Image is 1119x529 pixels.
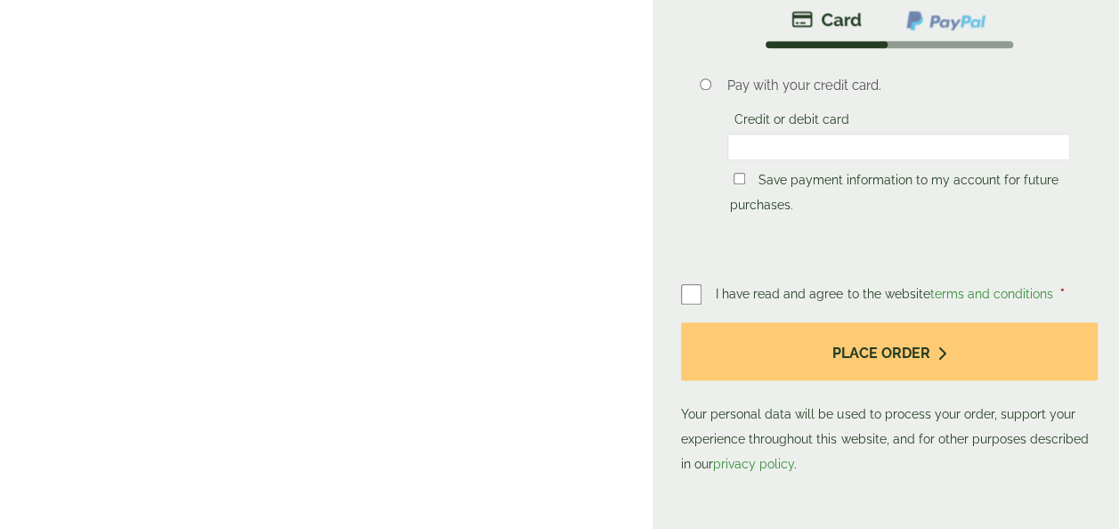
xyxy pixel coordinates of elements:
abbr: required [1059,287,1064,301]
img: ppcp-gateway.png [904,9,987,32]
button: Place order [681,322,1098,380]
a: terms and conditions [929,287,1052,301]
label: Credit or debit card [727,112,856,132]
img: stripe.png [791,9,862,30]
p: Your personal data will be used to process your order, support your experience throughout this we... [681,322,1098,476]
iframe: Secure card payment input frame [733,139,1065,155]
p: Pay with your credit card. [727,76,1070,95]
span: I have read and agree to the website [716,287,1056,301]
a: privacy policy [713,457,794,471]
label: Save payment information to my account for future purchases. [730,173,1058,217]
